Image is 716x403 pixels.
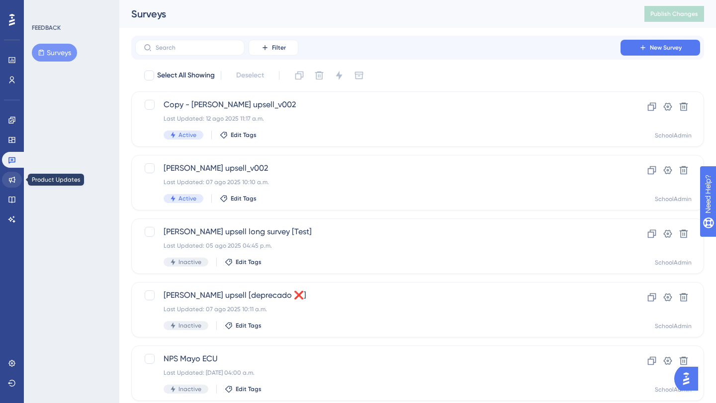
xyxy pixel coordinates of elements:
span: Need Help? [23,2,62,14]
span: Inactive [179,385,201,393]
input: Search [156,44,236,51]
span: Publish Changes [650,10,698,18]
span: Copy - [PERSON_NAME] upsell_v002 [164,99,592,111]
button: Deselect [227,67,273,84]
button: Surveys [32,44,77,62]
button: Publish Changes [644,6,704,22]
div: SchoolAdmin [655,322,692,330]
span: Active [179,195,196,202]
div: FEEDBACK [32,24,61,32]
span: Filter [272,44,286,52]
span: [PERSON_NAME] upsell [deprecado ❌] [164,289,592,301]
button: New Survey [621,40,700,56]
button: Edit Tags [225,258,262,266]
div: Last Updated: [DATE] 04:00 a.m. [164,369,592,377]
button: Edit Tags [225,385,262,393]
span: [PERSON_NAME] upsell long survey [Test] [164,226,592,238]
span: New Survey [650,44,682,52]
span: NPS Mayo ECU [164,353,592,365]
span: Edit Tags [236,322,262,330]
span: Inactive [179,322,201,330]
span: Select All Showing [157,69,215,81]
span: [PERSON_NAME] upsell_v002 [164,162,592,174]
span: Active [179,131,196,139]
button: Filter [249,40,298,56]
span: Inactive [179,258,201,266]
div: SchoolAdmin [655,386,692,394]
button: Edit Tags [225,322,262,330]
span: Edit Tags [231,195,257,202]
div: Surveys [131,7,620,21]
div: Last Updated: 05 ago 2025 04:45 p.m. [164,242,592,250]
iframe: UserGuiding AI Assistant Launcher [674,364,704,394]
div: Last Updated: 07 ago 2025 10:11 a.m. [164,305,592,313]
span: Edit Tags [231,131,257,139]
button: Edit Tags [220,195,257,202]
div: Last Updated: 12 ago 2025 11:17 a.m. [164,115,592,123]
span: Edit Tags [236,385,262,393]
div: SchoolAdmin [655,259,692,267]
button: Edit Tags [220,131,257,139]
span: Deselect [236,69,264,81]
div: SchoolAdmin [655,195,692,203]
div: Last Updated: 07 ago 2025 10:10 a.m. [164,178,592,186]
span: Edit Tags [236,258,262,266]
div: SchoolAdmin [655,132,692,139]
